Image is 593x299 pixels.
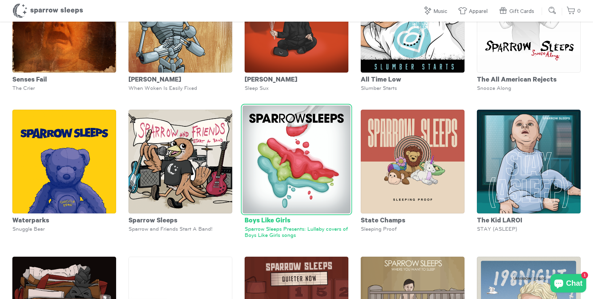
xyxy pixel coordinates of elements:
img: SparrowSleeps-Waterparks-SnuggleBear-Cover_grande.png [12,110,116,213]
a: Gift Cards [498,5,537,18]
img: SparrowAndFriends-StartABand-Cover_grande.png [128,110,232,213]
div: [PERSON_NAME] [245,73,348,85]
a: 0 [566,5,581,18]
a: Sparrow Sleeps Sparrow and Friends Start A Band! [128,110,232,232]
div: Sparrow Sleeps Presents: Lullaby covers of Boys Like Girls songs [245,226,348,238]
div: Sparrow and Friends Start A Band! [128,226,232,232]
div: [PERSON_NAME] [128,73,232,85]
h1: Sparrow Sleeps [12,3,83,19]
input: Submit [546,4,559,17]
div: Waterparks [12,213,116,226]
a: Waterparks Snuggle Bear [12,110,116,232]
div: The Crier [12,85,116,91]
a: Apparel [458,5,491,18]
a: Music [423,5,450,18]
inbox-online-store-chat: Shopify online store chat [549,274,588,294]
div: Snuggle Bear [12,226,116,232]
div: When Woken Is Easily Fixed [128,85,232,91]
div: State Champs [361,213,465,226]
div: Sparrow Sleeps [128,213,232,226]
div: Snooze Along [477,85,581,91]
div: The All American Rejects [477,73,581,85]
img: BoysLikeGirls-Cover_grande.png [242,106,350,213]
div: Senses Fail [12,73,116,85]
div: Slumber Starts [361,85,465,91]
div: Boys Like Girls [245,213,348,226]
div: Sleeping Proof [361,226,465,232]
div: All Time Low [361,73,465,85]
img: Sparrow_Sleeps-Sleeping_Proof-Cover-1600x1600_grande.png [361,110,465,213]
a: The Kid LAROI STAY (ASLEEP) [477,110,581,232]
a: Boys Like Girls Sparrow Sleeps Presents: Lullaby covers of Boys Like Girls songs [245,110,348,238]
div: Sleep Sux [245,85,348,91]
div: The Kid LAROI [477,213,581,226]
img: TheKidLaroi-Stay_Asleep_-SparrowSleeps-Cover_grande.png [477,110,581,213]
div: STAY (ASLEEP) [477,226,581,232]
a: State Champs Sleeping Proof [361,110,465,232]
